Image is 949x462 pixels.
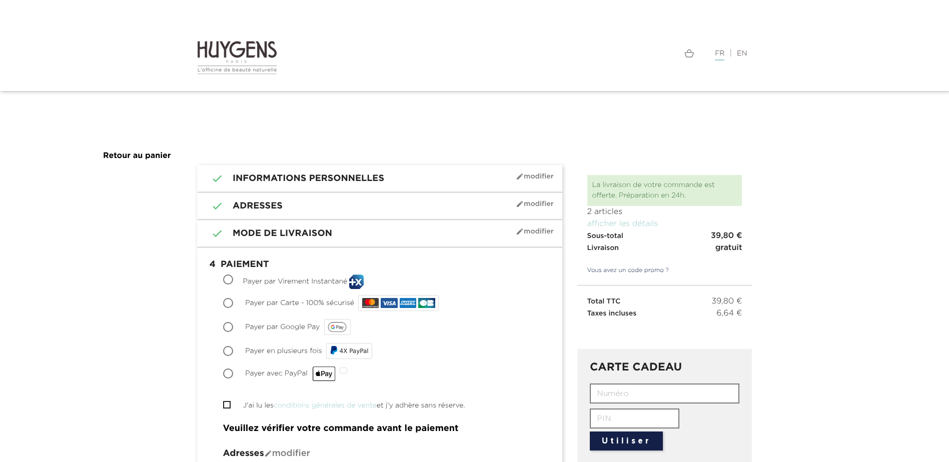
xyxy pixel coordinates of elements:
[205,255,221,275] span: 4
[103,152,171,160] a: Retour au panier
[590,408,679,428] input: PIN
[516,200,524,208] i: mode_edit
[587,319,742,335] iframe: PayPal Message 1
[245,347,322,354] span: Payer en plusieurs fois
[243,278,348,285] span: Payer par Virement Instantané
[205,172,218,184] i: 
[381,298,397,308] img: VISA
[587,244,619,251] span: Livraison
[516,200,553,208] span: Modifier
[205,255,555,275] h1: Paiement
[197,40,278,75] img: Huygens logo
[205,227,218,239] i: 
[264,449,310,458] span: Modifier
[590,431,663,450] button: Utiliser
[243,400,465,411] label: J'ai lu les et j'y adhère sans réserve.
[482,47,752,59] div: |
[587,206,742,218] p: 2 articles
[362,298,379,308] img: MASTERCARD
[587,310,637,317] span: Taxes incluses
[516,227,553,235] span: Modifier
[197,96,752,124] iframe: PayPal Message 2
[400,298,416,308] img: AMEX
[590,361,739,373] h3: CARTE CADEAU
[711,295,742,307] span: 39,80 €
[587,298,621,305] span: Total TTC
[592,181,715,199] span: La livraison de votre commande est offerte. Préparation en 24h.
[587,220,658,228] a: afficher les détails
[715,242,742,254] span: gratuit
[245,299,354,306] span: Payer par Carte - 100% sécurisé
[418,298,435,308] img: CB_NATIONALE
[516,172,553,180] span: Modifier
[340,347,369,354] span: 4X PayPal
[223,424,536,434] h4: Veuillez vérifier votre commande avant le paiement
[711,230,742,242] span: 39,80 €
[516,227,524,235] i: mode_edit
[516,172,524,180] i: mode_edit
[245,323,320,330] span: Payer par Google Pay
[328,322,347,332] img: google_pay
[590,383,739,403] input: Numéro
[223,449,536,459] h4: Adresses
[274,402,377,409] a: conditions générales de vente
[587,232,623,239] span: Sous-total
[245,370,336,377] span: Payer avec PayPal
[205,200,555,212] h1: Adresses
[205,200,218,212] i: 
[716,307,742,319] span: 6,64 €
[205,227,555,239] h1: Mode de livraison
[205,172,555,184] h1: Informations personnelles
[264,449,272,457] i: mode_edit
[577,266,669,275] a: Vous avez un code promo ?
[349,274,364,289] img: 29x29_square_gif.gif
